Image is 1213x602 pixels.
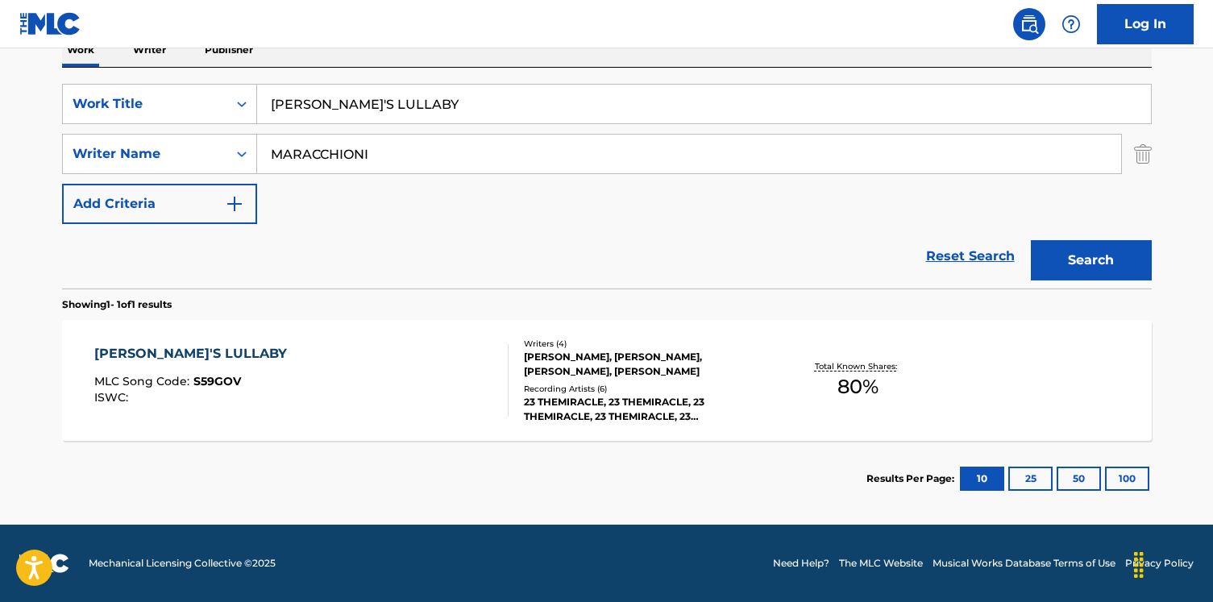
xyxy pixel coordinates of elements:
button: 50 [1057,467,1101,491]
iframe: Chat Widget [1132,525,1213,602]
div: Widget chat [1132,525,1213,602]
span: ISWC : [94,390,132,405]
a: Musical Works Database Terms of Use [933,556,1115,571]
button: 25 [1008,467,1053,491]
span: Mechanical Licensing Collective © 2025 [89,556,276,571]
div: 23 THEMIRACLE, 23 THEMIRACLE, 23 THEMIRACLE, 23 THEMIRACLE, 23 [PERSON_NAME] [524,395,767,424]
form: Search Form [62,84,1152,289]
img: help [1061,15,1081,34]
a: The MLC Website [839,556,923,571]
p: Work [62,33,99,67]
div: Work Title [73,94,218,114]
button: Add Criteria [62,184,257,224]
a: Public Search [1013,8,1045,40]
div: Writer Name [73,144,218,164]
img: logo [19,554,69,573]
img: MLC Logo [19,12,81,35]
img: search [1020,15,1039,34]
div: Trascina [1126,541,1152,589]
span: S59GOV [193,374,241,388]
a: Need Help? [773,556,829,571]
div: Help [1055,8,1087,40]
button: 10 [960,467,1004,491]
p: Total Known Shares: [815,360,901,372]
button: Search [1031,240,1152,280]
p: Showing 1 - 1 of 1 results [62,297,172,312]
div: Recording Artists ( 6 ) [524,383,767,395]
div: [PERSON_NAME]'S LULLABY [94,344,295,363]
button: 100 [1105,467,1149,491]
img: Delete Criterion [1134,134,1152,174]
img: 9d2ae6d4665cec9f34b9.svg [225,194,244,214]
a: [PERSON_NAME]'S LULLABYMLC Song Code:S59GOVISWC:Writers (4)[PERSON_NAME], [PERSON_NAME], [PERSON_... [62,320,1152,441]
p: Writer [128,33,171,67]
a: Log In [1097,4,1194,44]
a: Reset Search [918,239,1023,274]
div: Writers ( 4 ) [524,338,767,350]
div: [PERSON_NAME], [PERSON_NAME], [PERSON_NAME], [PERSON_NAME] [524,350,767,379]
p: Publisher [200,33,258,67]
a: Privacy Policy [1125,556,1194,571]
span: MLC Song Code : [94,374,193,388]
span: 80 % [837,372,879,401]
p: Results Per Page: [866,471,958,486]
